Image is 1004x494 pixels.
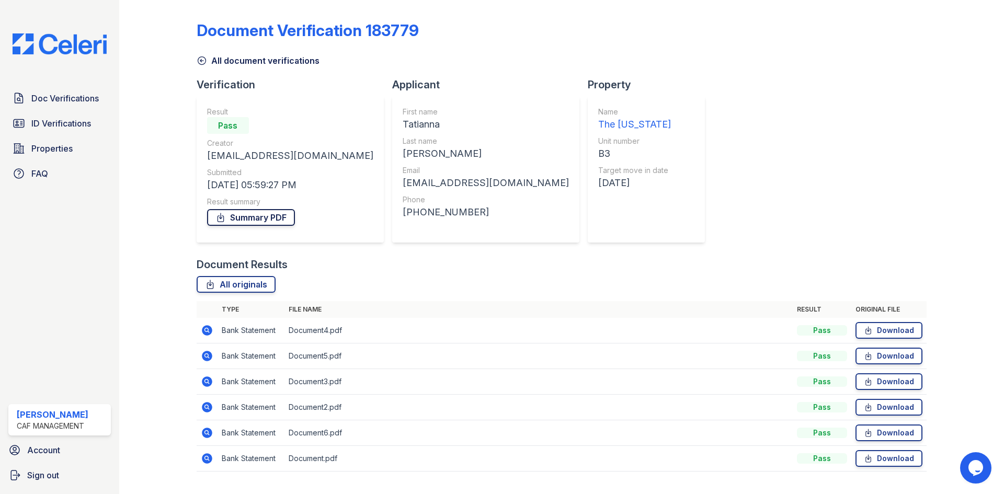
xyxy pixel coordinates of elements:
[855,348,922,364] a: Download
[793,301,851,318] th: Result
[197,54,320,67] a: All document verifications
[218,395,284,420] td: Bank Statement
[960,452,994,484] iframe: chat widget
[284,420,793,446] td: Document6.pdf
[403,146,569,161] div: [PERSON_NAME]
[31,142,73,155] span: Properties
[403,194,569,205] div: Phone
[598,107,671,117] div: Name
[218,420,284,446] td: Bank Statement
[598,176,671,190] div: [DATE]
[284,395,793,420] td: Document2.pdf
[4,465,115,486] a: Sign out
[207,148,373,163] div: [EMAIL_ADDRESS][DOMAIN_NAME]
[392,77,588,92] div: Applicant
[207,167,373,178] div: Submitted
[851,301,927,318] th: Original file
[797,453,847,464] div: Pass
[207,209,295,226] a: Summary PDF
[197,77,392,92] div: Verification
[8,138,111,159] a: Properties
[4,440,115,461] a: Account
[31,167,48,180] span: FAQ
[797,428,847,438] div: Pass
[598,117,671,132] div: The [US_STATE]
[403,136,569,146] div: Last name
[797,325,847,336] div: Pass
[284,318,793,343] td: Document4.pdf
[284,301,793,318] th: File name
[27,469,59,481] span: Sign out
[207,197,373,207] div: Result summary
[218,301,284,318] th: Type
[403,107,569,117] div: First name
[403,117,569,132] div: Tatianna
[207,138,373,148] div: Creator
[27,444,60,456] span: Account
[855,322,922,339] a: Download
[8,88,111,109] a: Doc Verifications
[598,136,671,146] div: Unit number
[207,107,373,117] div: Result
[403,176,569,190] div: [EMAIL_ADDRESS][DOMAIN_NAME]
[197,276,276,293] a: All originals
[4,33,115,54] img: CE_Logo_Blue-a8612792a0a2168367f1c8372b55b34899dd931a85d93a1a3d3e32e68fde9ad4.png
[218,343,284,369] td: Bank Statement
[31,117,91,130] span: ID Verifications
[218,446,284,472] td: Bank Statement
[588,77,713,92] div: Property
[284,369,793,395] td: Document3.pdf
[855,373,922,390] a: Download
[284,343,793,369] td: Document5.pdf
[8,113,111,134] a: ID Verifications
[797,402,847,412] div: Pass
[17,421,88,431] div: CAF Management
[598,165,671,176] div: Target move in date
[197,21,419,40] div: Document Verification 183779
[218,369,284,395] td: Bank Statement
[598,107,671,132] a: Name The [US_STATE]
[31,92,99,105] span: Doc Verifications
[403,205,569,220] div: [PHONE_NUMBER]
[197,257,288,272] div: Document Results
[207,117,249,134] div: Pass
[797,351,847,361] div: Pass
[284,446,793,472] td: Document.pdf
[855,450,922,467] a: Download
[207,178,373,192] div: [DATE] 05:59:27 PM
[17,408,88,421] div: [PERSON_NAME]
[855,399,922,416] a: Download
[855,424,922,441] a: Download
[598,146,671,161] div: B3
[797,376,847,387] div: Pass
[218,318,284,343] td: Bank Statement
[403,165,569,176] div: Email
[8,163,111,184] a: FAQ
